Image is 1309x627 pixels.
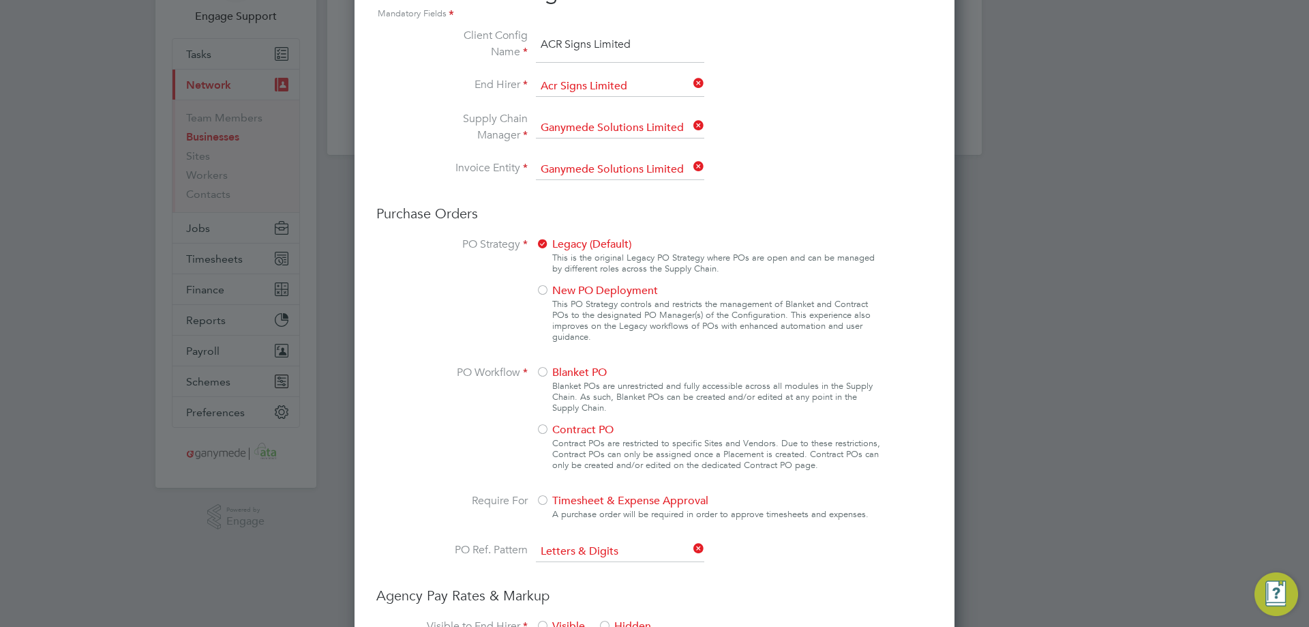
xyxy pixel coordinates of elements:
[1254,572,1298,616] button: Engage Resource Center
[376,587,933,604] h3: Agency Pay Rates & Markup
[536,542,704,562] input: Select one
[552,381,884,413] div: Blanket POs are unrestricted and fully accessible across all modules in the Supply Chain. As such...
[425,111,528,143] label: Supply Chain Manager
[536,160,704,180] input: Search for...
[536,237,631,251] span: Legacy (Default)
[552,438,884,471] div: Contract POs are restricted to specific Sites and Vendors. Due to these restrictions, Contract PO...
[536,366,607,379] span: Blanket PO
[425,364,528,476] label: PO Workflow
[425,493,528,525] label: Require For
[536,284,658,297] span: New PO Deployment
[376,205,933,222] h3: Purchase Orders
[536,423,614,437] span: Contract PO
[425,236,528,348] label: PO Strategy
[536,494,708,508] span: Timesheet & Expense Approval
[425,76,528,94] label: End Hirer
[552,252,884,274] div: This is the original Legacy PO Strategy where POs are open and can be managed by different roles ...
[425,160,528,177] label: Invoice Entity
[552,509,884,520] div: A purchase order will be required in order to approve timesheets and expenses.
[536,118,704,138] input: Search for...
[536,76,704,97] input: Search for...
[425,27,528,60] label: Client Config Name
[376,7,933,22] div: Mandatory Fields
[425,542,528,559] label: PO Ref. Pattern
[552,299,884,342] div: This PO Strategy controls and restricts the management of Blanket and Contract POs to the designa...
